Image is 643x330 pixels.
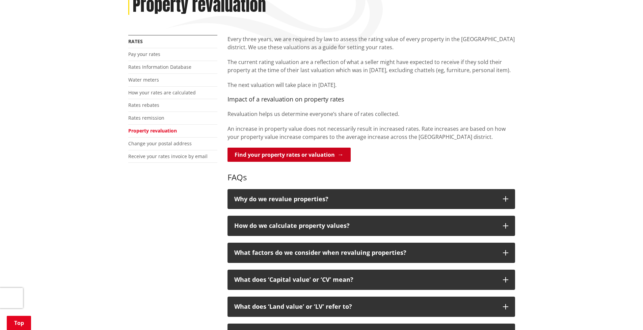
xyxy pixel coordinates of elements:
[227,270,515,290] button: What does ‘Capital value’ or ‘CV’ mean?
[128,115,164,121] a: Rates remission
[128,127,177,134] a: Property revaluation
[227,148,351,162] a: Find your property rates or valuation
[128,64,191,70] a: Rates Information Database
[227,189,515,209] button: Why do we revalue properties?
[227,81,515,89] p: The next valuation will take place in [DATE].
[227,35,515,51] p: Every three years, we are required by law to assess the rating value of every property in the [GE...
[128,51,160,57] a: Pay your rates
[128,38,143,44] a: Rates
[128,153,208,159] a: Receive your rates invoice by email
[234,249,496,256] p: What factors do we consider when revaluing properties?
[227,243,515,263] button: What factors do we consider when revaluing properties?
[128,140,192,147] a: Change your postal address
[227,58,515,74] p: The current rating valuation are a reflection of what a seller might have expected to receive if ...
[234,303,496,310] p: What does ‘Land value’ or ‘LV’ refer to?
[227,163,515,182] h3: FAQs
[234,276,496,283] p: What does ‘Capital value’ or ‘CV’ mean?
[227,216,515,236] button: How do we calculate property values?
[7,316,31,330] a: Top
[227,297,515,317] button: What does ‘Land value’ or ‘LV’ refer to?
[234,222,496,229] p: How do we calculate property values?
[128,77,159,83] a: Water meters
[227,96,515,103] h4: Impact of a revaluation on property rates
[234,196,496,203] p: Why do we revalue properties?
[227,110,515,118] p: Revaluation helps us determine everyone’s share of rates collected.
[128,102,159,108] a: Rates rebates
[128,89,196,96] a: How your rates are calculated
[227,125,515,141] p: An increase in property value does not necessarily result in increased rates. Rate increases are ...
